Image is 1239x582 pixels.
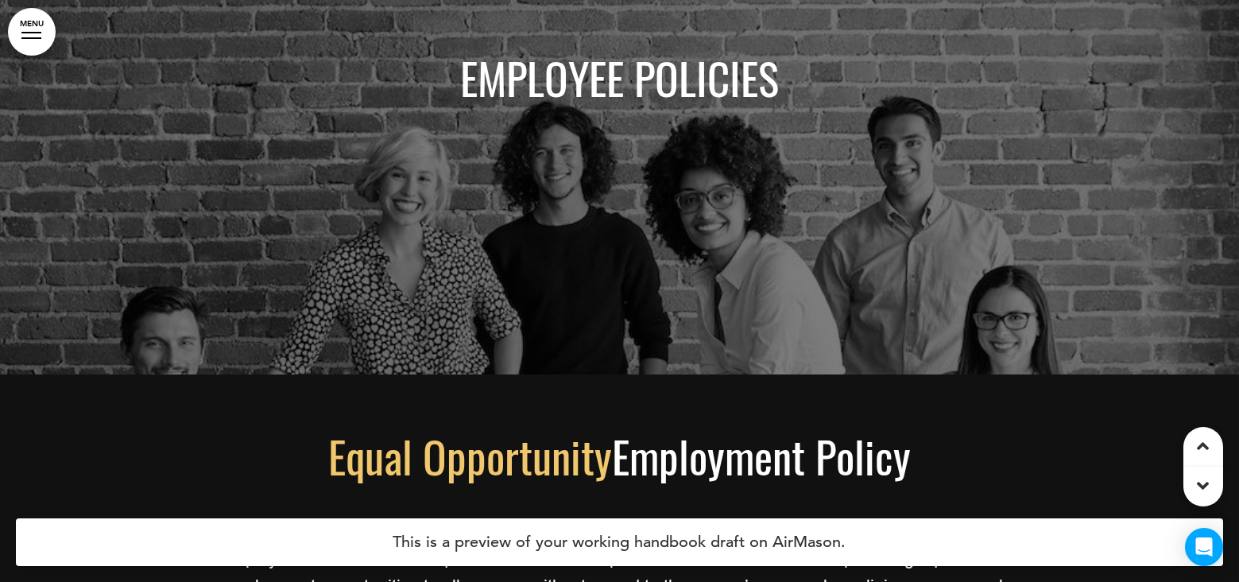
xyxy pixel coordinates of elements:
a: MENU [8,8,56,56]
span: Equal Opportunity [328,423,612,488]
h4: This is a preview of your working handbook draft on AirMason. [16,518,1223,566]
span: EMPLOYEE POLICIES [460,45,779,110]
h1: Employment Policy [223,434,1017,478]
div: Open Intercom Messenger [1185,528,1223,566]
